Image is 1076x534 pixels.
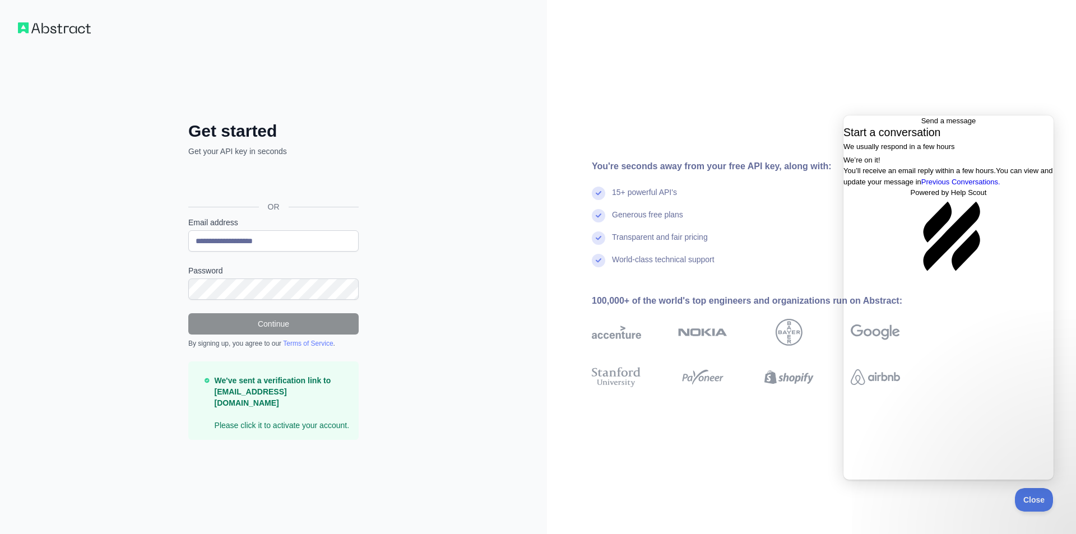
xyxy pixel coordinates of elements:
[188,217,359,228] label: Email address
[764,365,814,389] img: shopify
[592,254,605,267] img: check mark
[1015,488,1054,512] iframe: Help Scout Beacon - Close
[283,340,333,347] a: Terms of Service
[188,121,359,141] h2: Get started
[592,231,605,245] img: check mark
[188,146,359,157] p: Get your API key in seconds
[188,313,359,335] button: Continue
[592,160,936,173] div: You're seconds away from your free API key, along with:
[188,265,359,276] label: Password
[592,209,605,222] img: check mark
[215,375,350,431] p: Please click it to activate your account.
[678,365,727,389] img: payoneer
[678,319,727,346] img: nokia
[843,115,1054,480] iframe: Help Scout Beacon - Live Chat, Contact Form, and Knowledge Base
[776,319,803,346] img: bayer
[592,365,641,389] img: stanford university
[188,339,359,348] div: By signing up, you agree to our .
[612,231,708,254] div: Transparent and fair pricing
[592,319,641,346] img: accenture
[259,201,289,212] span: OR
[612,187,677,209] div: 15+ powerful API's
[215,376,331,407] strong: We've sent a verification link to [EMAIL_ADDRESS][DOMAIN_NAME]
[612,254,715,276] div: World-class technical support
[612,209,683,231] div: Generous free plans
[18,22,91,34] img: Workflow
[592,187,605,200] img: check mark
[183,169,362,194] iframe: “使用 Google 账号登录”按钮
[592,294,936,308] div: 100,000+ of the world's top engineers and organizations run on Abstract:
